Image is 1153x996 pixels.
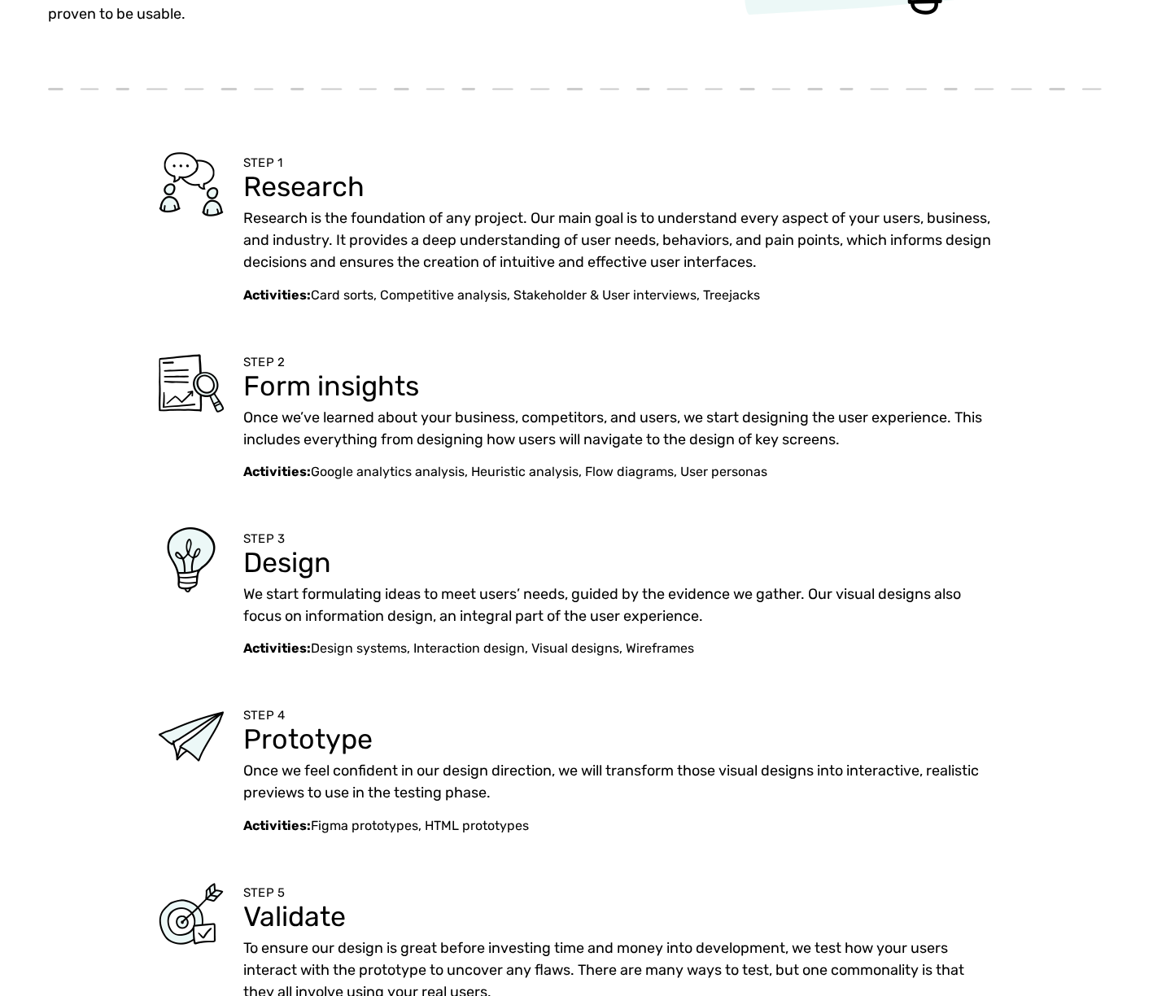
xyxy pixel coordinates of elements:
[243,464,311,479] strong: Activities:
[243,355,285,369] span: STEP 2
[243,885,285,900] span: STEP 5
[320,1,378,15] span: Last Name
[20,226,633,241] span: Subscribe to UX Team newsletter.
[243,760,994,804] p: Once we feel confident in our design direction, we will transform those visual designs into inter...
[243,373,994,400] h3: Form insights
[243,818,311,833] strong: Activities:
[243,531,285,546] span: STEP 3
[243,708,285,723] span: STEP 4
[243,549,994,577] h3: Design
[243,155,282,170] span: STEP 1
[243,726,994,754] h3: Prototype
[243,639,994,658] p: Design systems, Interaction design, Visual designs, Wireframes
[243,640,311,656] strong: Activities:
[243,286,994,305] p: Card sorts, Competitive analysis, Stakeholder & User interviews, Treejacks
[243,903,994,931] h3: Validate
[243,407,994,451] p: Once we’ve learned about your business, competitors, and users, we start designing the user exper...
[243,583,994,627] p: We start formulating ideas to meet users’ needs, guided by the evidence we gather. Our visual des...
[243,173,994,201] h3: Research
[4,229,15,239] input: Subscribe to UX Team newsletter.
[243,287,311,303] strong: Activities:
[1072,918,1153,996] iframe: Chat Widget
[243,462,994,482] p: Google analytics analysis, Heuristic analysis, Flow diagrams, User personas
[243,816,994,836] p: Figma prototypes, HTML prototypes
[243,207,994,273] p: Research is the foundation of any project. Our main goal is to understand every aspect of your us...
